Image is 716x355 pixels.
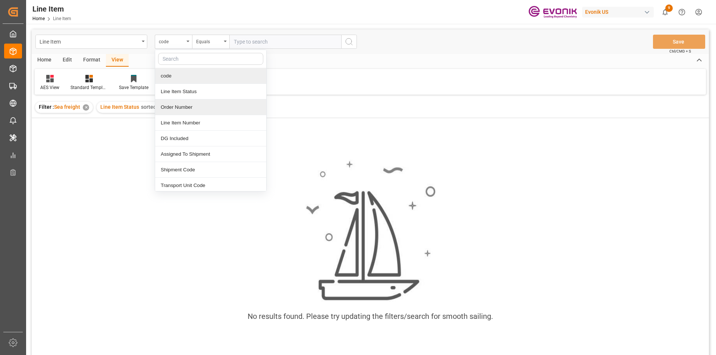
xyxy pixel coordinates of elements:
[32,16,45,21] a: Home
[229,35,341,49] input: Type to search
[40,84,59,91] div: AES View
[155,84,266,99] div: Line Item Status
[248,311,493,322] div: No results found. Please try updating the filters/search for smooth sailing.
[159,37,184,45] div: code
[32,54,57,67] div: Home
[40,37,139,46] div: Line Item
[341,35,357,49] button: search button
[653,35,705,49] button: Save
[582,5,657,19] button: Evonik US
[155,115,266,131] div: Line Item Number
[673,4,690,20] button: Help Center
[70,84,108,91] div: Standard Templates
[669,48,691,54] span: Ctrl/CMD + S
[305,160,436,302] img: smooth_sailing.jpeg
[119,84,148,91] div: Save Template
[192,35,229,49] button: open menu
[155,99,266,115] div: Order Number
[83,104,89,111] div: ✕
[57,54,78,67] div: Edit
[155,178,266,193] div: Transport Unit Code
[657,4,673,20] button: show 9 new notifications
[582,7,654,18] div: Evonik US
[141,104,156,110] span: sorted
[155,162,266,178] div: Shipment Code
[155,68,266,84] div: code
[158,53,263,65] input: Search
[196,37,222,45] div: Equals
[155,146,266,162] div: Assigned To Shipment
[528,6,577,19] img: Evonik-brand-mark-Deep-Purple-RGB.jpeg_1700498283.jpeg
[39,104,54,110] span: Filter :
[32,3,71,15] div: Line Item
[106,54,129,67] div: View
[100,104,139,110] span: Line Item Status
[155,131,266,146] div: DG Included
[35,35,147,49] button: open menu
[155,35,192,49] button: close menu
[54,104,80,110] span: Sea freight
[78,54,106,67] div: Format
[665,4,673,12] span: 9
